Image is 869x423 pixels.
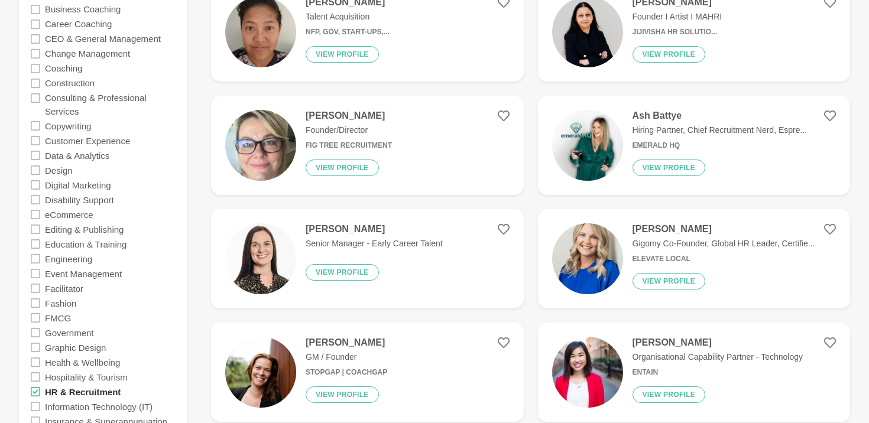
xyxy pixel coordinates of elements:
[306,337,387,349] h4: [PERSON_NAME]
[45,162,73,177] label: Design
[45,90,176,119] label: Consulting & Professional Services
[633,337,803,349] h4: [PERSON_NAME]
[633,141,808,150] h6: Emerald HQ
[45,61,82,76] label: Coaching
[45,148,109,162] label: Data & Analytics
[538,323,851,422] a: [PERSON_NAME]Organisational Capability Partner - TechnologyEntainView profile
[306,141,392,150] h6: Fig Tree Recruitment
[45,384,121,399] label: HR & Recruitment
[633,368,803,377] h6: Entain
[306,28,390,37] h6: NFP, Gov, Start-Ups,...
[45,295,76,310] label: Fashion
[633,386,706,403] button: View profile
[306,223,443,235] h4: [PERSON_NAME]
[552,223,623,294] img: 2517d907475731cc99c03870bb852a6d09c88002-1404x1872.jpg
[633,11,722,23] p: Founder I Artist I MAHRI
[45,133,130,148] label: Customer Experience
[225,337,296,408] img: f90c4d517fd07d25712b55300ac056d8c2064bca-800x1200.jpg
[45,2,121,17] label: Business Coaching
[225,110,296,181] img: 8275b69c5e878cd6dd4933b691afbf0de9073a61-764x1037.jpg
[45,236,127,251] label: Education & Training
[45,177,111,192] label: Digital Marketing
[225,223,296,294] img: 17613eace20b990c73b466a04cde2c2b9b450d6b-443x443.jpg
[633,273,706,289] button: View profile
[633,255,815,263] h6: Elevate Local
[45,369,128,384] label: Hospitality & Tourism
[633,160,706,176] button: View profile
[211,323,524,422] a: [PERSON_NAME]GM / FounderStopgap | CoachgapView profile
[633,237,815,250] p: Gigomy Co-Founder, Global HR Leader, Certifie...
[306,124,392,136] p: Founder/Director
[45,340,106,354] label: Graphic Design
[45,325,94,340] label: Government
[45,222,124,236] label: Editing & Publishing
[306,386,379,403] button: View profile
[552,337,623,408] img: 35d23d433c721e00d31329a9a6214f5a14f8388f-229x229.jpg
[633,28,722,37] h6: Jijivisha HR Solutio...
[45,31,161,46] label: CEO & General Management
[45,207,93,222] label: eCommerce
[306,160,379,176] button: View profile
[552,110,623,181] img: cd2cd383ecb51c0d03350250c18238cc43dceb29-2048x2048.jpg
[306,237,443,250] p: Senior Manager - Early Career Talent
[45,118,91,133] label: Copywriting
[633,124,808,136] p: Hiring Partner, Chief Recruitment Nerd, Espre...
[306,11,390,23] p: Talent Acquisition
[45,281,83,295] label: Facilitator
[45,354,120,369] label: Health & Wellbeing
[211,96,524,195] a: [PERSON_NAME]Founder/DirectorFig Tree RecruitmentView profile
[538,96,851,195] a: Ash BattyeHiring Partner, Chief Recruitment Nerd, Espre...Emerald HQView profile
[45,266,122,281] label: Event Management
[45,192,114,207] label: Disability Support
[45,399,153,414] label: Information Technology (IT)
[45,76,95,90] label: Construction
[45,17,112,31] label: Career Coaching
[306,110,392,122] h4: [PERSON_NAME]
[306,264,379,281] button: View profile
[211,209,524,308] a: [PERSON_NAME]Senior Manager - Early Career TalentView profile
[633,351,803,363] p: Organisational Capability Partner - Technology
[45,310,71,325] label: FMCG
[306,368,387,377] h6: Stopgap | Coachgap
[633,110,808,122] h4: Ash Battye
[633,46,706,63] button: View profile
[306,46,379,63] button: View profile
[538,209,851,308] a: [PERSON_NAME]Gigomy Co-Founder, Global HR Leader, Certifie...Elevate LocalView profile
[306,351,387,363] p: GM / Founder
[45,251,92,266] label: Engineering
[633,223,815,235] h4: [PERSON_NAME]
[45,46,130,61] label: Change Management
